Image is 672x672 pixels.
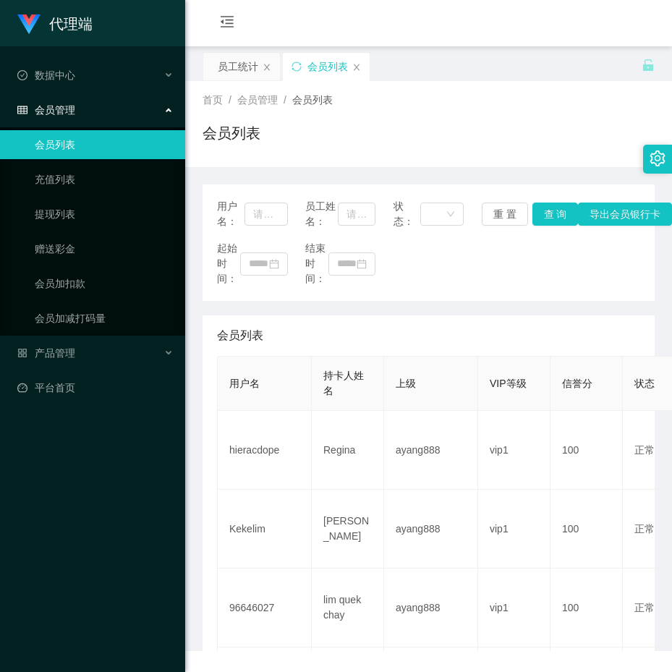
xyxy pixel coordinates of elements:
div: 员工统计 [218,53,258,80]
i: 图标: setting [650,150,665,166]
i: 图标: close [352,63,361,72]
span: VIP等级 [490,378,527,389]
td: ayang888 [384,411,478,490]
td: 100 [550,490,623,569]
td: ayang888 [384,569,478,647]
span: / [284,94,286,106]
span: 状态 [634,378,655,389]
td: Regina [312,411,384,490]
div: 会员列表 [307,53,348,80]
td: vip1 [478,411,550,490]
span: 会员管理 [17,104,75,116]
td: [PERSON_NAME] [312,490,384,569]
span: 信誉分 [562,378,592,389]
i: 图标: appstore-o [17,348,27,358]
span: 员工姓名： [305,199,339,229]
span: / [229,94,231,106]
input: 请输入 [244,203,287,226]
td: 100 [550,411,623,490]
span: 正常 [634,444,655,456]
a: 会员列表 [35,130,174,159]
span: 用户名 [229,378,260,389]
span: 数据中心 [17,69,75,81]
i: 图标: sync [292,61,302,72]
img: logo.9652507e.png [17,14,41,35]
span: 持卡人姓名 [323,370,364,396]
i: 图标: close [263,63,271,72]
a: 代理端 [17,17,93,29]
span: 正常 [634,602,655,613]
td: 100 [550,569,623,647]
button: 导出会员银行卡 [578,203,672,226]
span: 会员列表 [292,94,333,106]
input: 请输入 [338,203,375,226]
i: 图标: check-circle-o [17,70,27,80]
td: vip1 [478,490,550,569]
a: 赠送彩金 [35,234,174,263]
span: 正常 [634,523,655,535]
span: 用户名： [217,199,244,229]
span: 会员管理 [237,94,278,106]
button: 重 置 [482,203,528,226]
td: Kekelim [218,490,312,569]
td: 96646027 [218,569,312,647]
span: 起始时间： [217,241,240,286]
td: ayang888 [384,490,478,569]
i: 图标: calendar [269,259,279,269]
td: vip1 [478,569,550,647]
button: 查 询 [532,203,579,226]
h1: 代理端 [49,1,93,47]
span: 会员列表 [217,327,263,344]
a: 充值列表 [35,165,174,194]
i: 图标: menu-fold [203,1,252,47]
a: 图标: dashboard平台首页 [17,373,174,402]
span: 产品管理 [17,347,75,359]
span: 上级 [396,378,416,389]
i: 图标: table [17,105,27,115]
a: 会员加减打码量 [35,304,174,333]
td: lim quek chay [312,569,384,647]
a: 提现列表 [35,200,174,229]
i: 图标: unlock [642,59,655,72]
span: 结束时间： [305,241,328,286]
i: 图标: down [446,210,455,220]
a: 会员加扣款 [35,269,174,298]
div: 2021 [197,618,660,634]
span: 状态： [394,199,420,229]
span: 首页 [203,94,223,106]
i: 图标: calendar [357,259,367,269]
td: hieracdope [218,411,312,490]
h1: 会员列表 [203,122,260,144]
